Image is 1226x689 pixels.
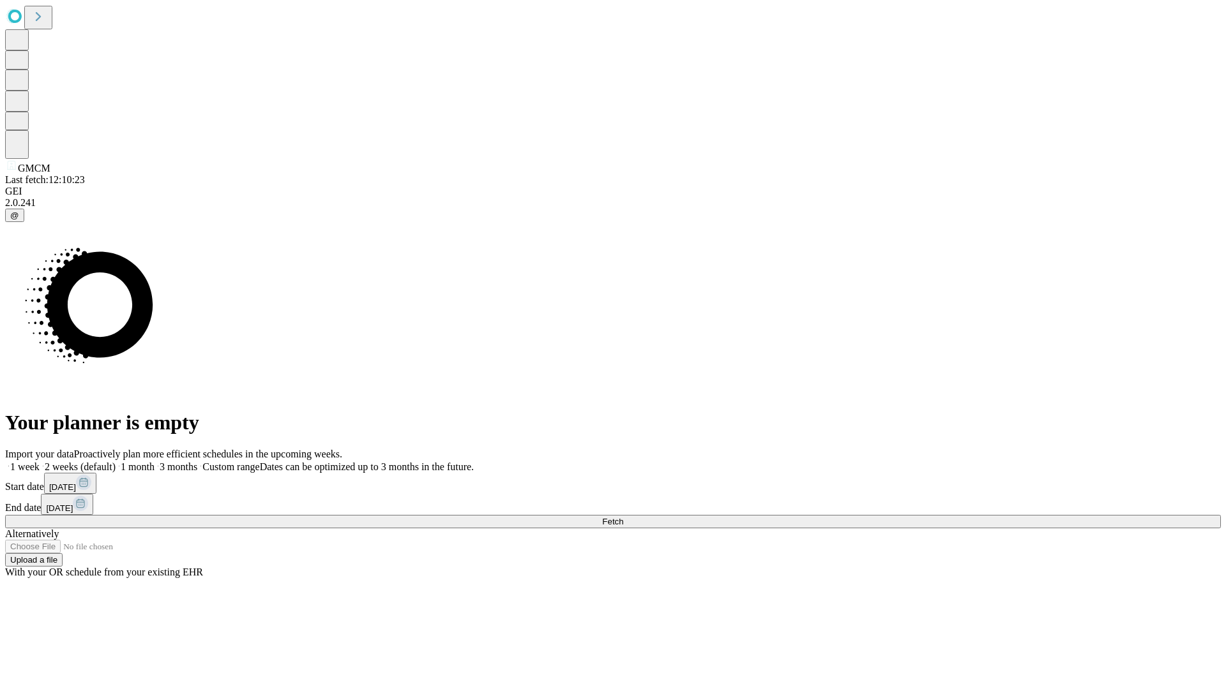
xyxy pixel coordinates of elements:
[5,448,74,459] span: Import your data
[45,461,116,472] span: 2 weeks (default)
[5,209,24,222] button: @
[46,503,73,513] span: [DATE]
[18,163,50,174] span: GMCM
[5,197,1221,209] div: 2.0.241
[74,448,342,459] span: Proactively plan more efficient schedules in the upcoming weeks.
[602,517,623,526] span: Fetch
[260,461,474,472] span: Dates can be optimized up to 3 months in the future.
[5,553,63,567] button: Upload a file
[121,461,155,472] span: 1 month
[202,461,259,472] span: Custom range
[5,528,59,539] span: Alternatively
[41,494,93,515] button: [DATE]
[160,461,197,472] span: 3 months
[5,186,1221,197] div: GEI
[5,174,85,185] span: Last fetch: 12:10:23
[5,567,203,577] span: With your OR schedule from your existing EHR
[10,461,40,472] span: 1 week
[49,482,76,492] span: [DATE]
[5,515,1221,528] button: Fetch
[5,411,1221,434] h1: Your planner is empty
[10,211,19,220] span: @
[5,494,1221,515] div: End date
[5,473,1221,494] div: Start date
[44,473,96,494] button: [DATE]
